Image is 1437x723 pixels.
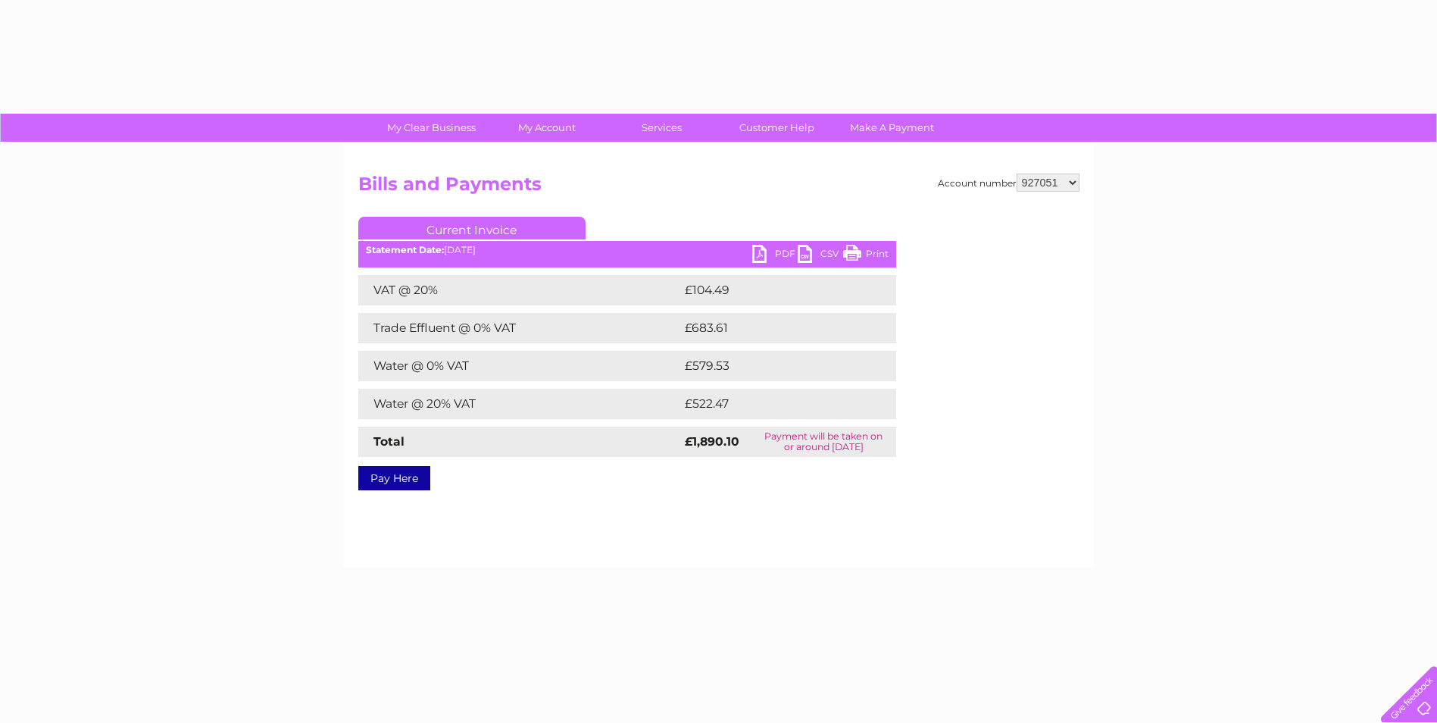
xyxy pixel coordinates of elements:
a: Make A Payment [829,114,954,142]
a: Services [599,114,724,142]
div: Account number [938,174,1079,192]
strong: £1,890.10 [685,434,739,449]
a: Current Invoice [358,217,586,239]
td: £579.53 [681,351,869,381]
a: PDF [752,245,798,267]
td: £522.47 [681,389,869,419]
a: Customer Help [714,114,839,142]
a: My Clear Business [369,114,494,142]
td: VAT @ 20% [358,275,681,305]
td: Payment will be taken on or around [DATE] [751,427,895,457]
h2: Bills and Payments [358,174,1079,202]
a: Print [843,245,889,267]
a: My Account [484,114,609,142]
td: Trade Effluent @ 0% VAT [358,313,681,343]
strong: Total [373,434,405,449]
td: Water @ 0% VAT [358,351,681,381]
td: £104.49 [681,275,869,305]
a: CSV [798,245,843,267]
div: [DATE] [358,245,896,255]
a: Pay Here [358,466,430,490]
b: Statement Date: [366,244,444,255]
td: £683.61 [681,313,868,343]
td: Water @ 20% VAT [358,389,681,419]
